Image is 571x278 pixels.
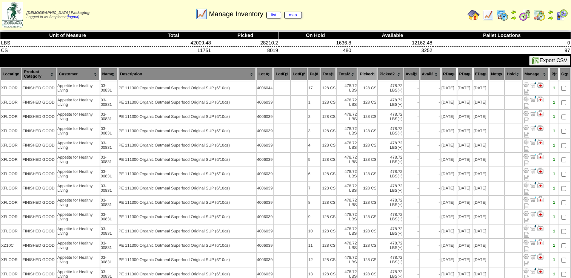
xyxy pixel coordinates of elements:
[523,225,529,231] img: Adjust
[530,168,536,174] img: Move
[378,167,403,181] td: 478.72 LBS
[308,153,320,166] td: 5
[26,11,89,19] span: Logged in as Aespinosa
[530,239,536,245] img: Move
[420,153,440,166] td: -
[308,182,320,195] td: 7
[337,110,357,124] td: 478.72 LBS
[523,239,529,245] img: Adjust
[209,10,302,18] span: Manage Inventory
[22,210,56,224] td: FINISHED GOOD
[511,15,517,21] img: arrowright.gif
[337,68,357,81] th: Total2
[549,68,559,81] th: Plt
[457,153,472,166] td: [DATE]
[100,139,117,152] td: 03-00831
[257,167,273,181] td: 4006039
[397,217,402,221] div: (+)
[473,196,488,209] td: [DATE]
[118,139,256,152] td: PE 111300 Organic Oatmeal Superfood Original SUP (6/10oz)
[397,102,402,107] div: (+)
[257,196,273,209] td: 4006039
[118,153,256,166] td: PE 111300 Organic Oatmeal Superfood Original SUP (6/10oz)
[1,110,21,124] td: XFLOOR
[100,153,117,166] td: 03-00831
[537,139,543,145] img: Manage Hold
[468,9,480,21] img: home.gif
[358,153,377,166] td: 128 CS
[100,225,117,238] td: 03-00831
[22,139,56,152] td: FINISHED GOOD
[473,81,488,95] td: [DATE]
[457,110,472,124] td: [DATE]
[358,139,377,152] td: 128 CS
[352,39,433,47] td: 12162.48
[337,196,357,209] td: 478.72 LBS
[550,86,558,90] div: 1
[548,9,554,15] img: arrowleft.gif
[420,81,440,95] td: -
[321,153,336,166] td: 128 CS
[321,139,336,152] td: 128 CS
[57,68,100,81] th: Customer
[523,139,529,145] img: Adjust
[358,81,377,95] td: 128 CS
[473,110,488,124] td: [DATE]
[100,196,117,209] td: 03-00831
[524,189,529,195] i: Note
[118,68,256,81] th: Description
[524,160,529,166] i: Note
[57,196,100,209] td: Appetite for Healthy Living
[441,81,457,95] td: [DATE]
[337,182,357,195] td: 478.72 LBS
[523,82,529,88] img: Adjust
[397,203,402,207] div: (+)
[337,124,357,138] td: 478.72 LBS
[0,32,135,39] th: Unit of Measure
[279,39,352,47] td: 1636.8
[22,110,56,124] td: FINISHED GOOD
[420,68,440,81] th: Avail2
[195,8,208,20] img: line_graph.gif
[441,196,457,209] td: [DATE]
[358,110,377,124] td: 128 CS
[378,210,403,224] td: 478.72 LBS
[537,196,543,202] img: Manage Hold
[118,96,256,109] td: PE 111300 Organic Oatmeal Superfood Original SUP (6/10oz)
[473,68,488,81] th: EDate
[530,153,536,159] img: Move
[100,182,117,195] td: 03-00831
[118,182,256,195] td: PE 111300 Organic Oatmeal Superfood Original SUP (6/10oz)
[118,196,256,209] td: PE 111300 Organic Oatmeal Superfood Original SUP (6/10oz)
[358,196,377,209] td: 128 CS
[530,96,536,102] img: Move
[57,96,100,109] td: Appetite for Healthy Living
[524,203,529,209] i: Note
[1,139,21,152] td: XFLOOR
[537,168,543,174] img: Manage Hold
[441,110,457,124] td: [DATE]
[321,196,336,209] td: 128 CS
[100,167,117,181] td: 03-00831
[358,124,377,138] td: 128 CS
[524,175,529,180] i: Note
[420,196,440,209] td: -
[284,12,302,18] a: map
[57,139,100,152] td: Appetite for Healthy Living
[135,32,212,39] th: Total
[321,81,336,95] td: 128 CS
[420,167,440,181] td: -
[473,124,488,138] td: [DATE]
[308,110,320,124] td: 2
[548,15,554,21] img: arrowright.gif
[337,96,357,109] td: 478.72 LBS
[337,167,357,181] td: 478.72 LBS
[524,132,529,137] i: Note
[550,100,558,105] div: 1
[524,89,529,95] i: Note
[530,196,536,202] img: Move
[457,124,472,138] td: [DATE]
[537,153,543,159] img: Manage Hold
[530,82,536,88] img: Move
[420,110,440,124] td: -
